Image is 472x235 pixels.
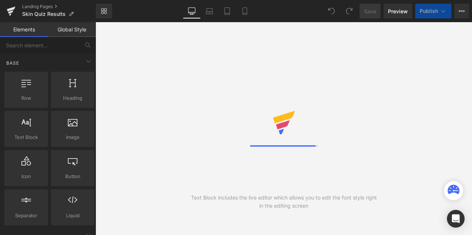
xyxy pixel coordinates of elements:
[324,4,339,18] button: Undo
[53,173,92,180] span: Button
[53,133,92,141] span: Image
[420,8,438,14] span: Publish
[342,4,357,18] button: Redo
[190,194,378,210] div: Text Block includes the live editor which allows you to edit the font style right in the editing ...
[7,173,46,180] span: Icon
[388,7,408,15] span: Preview
[7,133,46,141] span: Text Block
[201,4,218,18] a: Laptop
[183,4,201,18] a: Desktop
[96,4,112,18] a: New Library
[236,4,254,18] a: Mobile
[454,4,469,18] button: More
[364,7,376,15] span: Save
[415,4,451,18] button: Publish
[22,11,66,17] span: Skin Quiz Results
[6,59,20,67] span: Base
[7,212,46,219] span: Separator
[383,4,412,18] a: Preview
[53,94,92,102] span: Heading
[53,212,92,219] span: Liquid
[218,4,236,18] a: Tablet
[7,94,46,102] span: Row
[48,22,96,37] a: Global Style
[447,210,465,228] div: Open Intercom Messenger
[22,4,96,10] a: Landing Pages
